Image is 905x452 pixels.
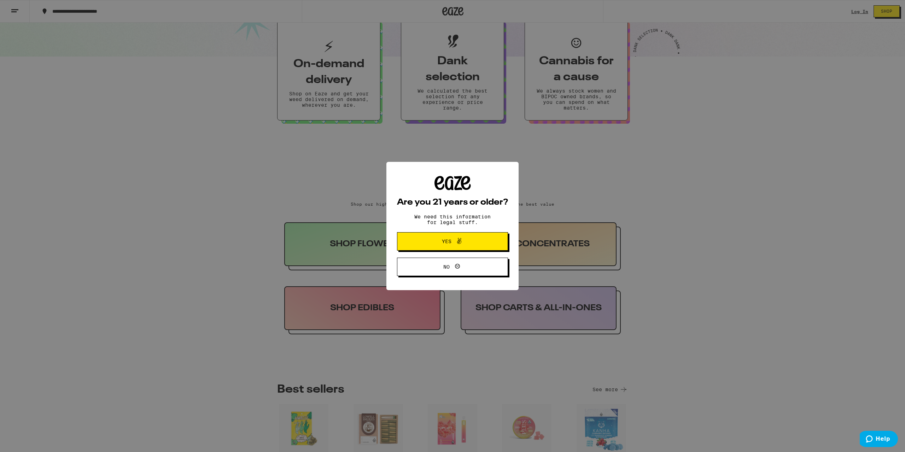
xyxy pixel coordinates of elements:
iframe: Opens a widget where you can find more information [860,431,898,448]
button: Yes [397,232,508,251]
span: No [443,264,450,269]
h2: Are you 21 years or older? [397,198,508,207]
span: Yes [442,239,451,244]
p: We need this information for legal stuff. [408,214,497,225]
button: No [397,258,508,276]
